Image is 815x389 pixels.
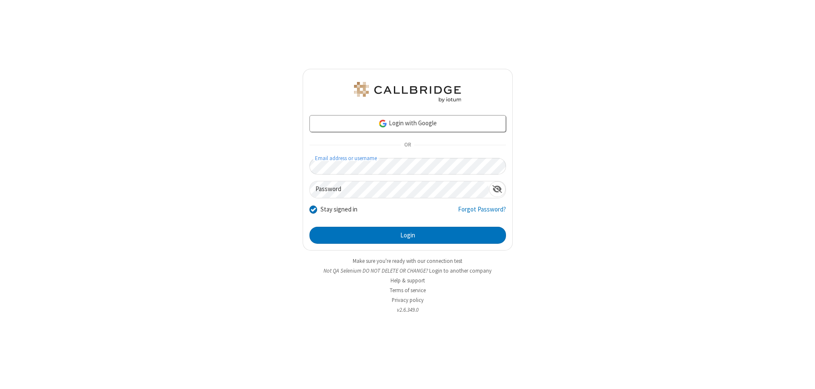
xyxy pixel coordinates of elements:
img: google-icon.png [378,119,388,128]
a: Privacy policy [392,296,424,304]
div: Show password [489,181,506,197]
button: Login [309,227,506,244]
button: Login to another company [429,267,492,275]
img: QA Selenium DO NOT DELETE OR CHANGE [352,82,463,102]
a: Forgot Password? [458,205,506,221]
li: v2.6.349.0 [303,306,513,314]
label: Stay signed in [320,205,357,214]
a: Make sure you're ready with our connection test [353,257,462,265]
li: Not QA Selenium DO NOT DELETE OR CHANGE? [303,267,513,275]
span: OR [401,139,414,151]
input: Email address or username [309,158,506,175]
a: Login with Google [309,115,506,132]
input: Password [310,181,489,198]
a: Terms of service [390,287,426,294]
a: Help & support [391,277,425,284]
